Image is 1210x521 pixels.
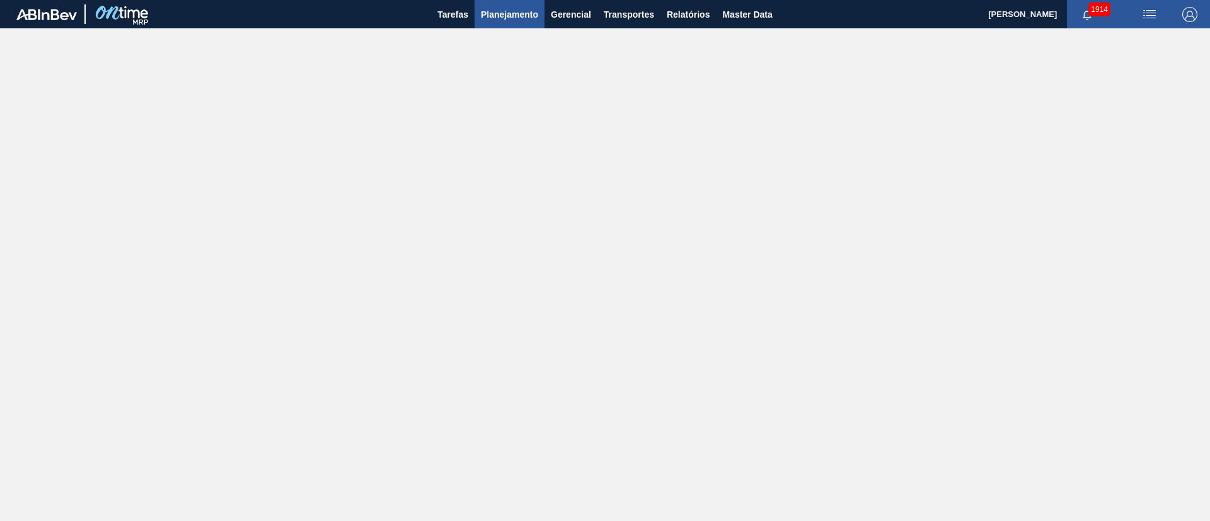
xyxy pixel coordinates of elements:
button: Notificações [1067,6,1107,23]
span: Transportes [604,7,654,22]
img: Logout [1182,7,1197,22]
span: Planejamento [481,7,538,22]
img: userActions [1142,7,1157,22]
span: Gerencial [551,7,591,22]
img: TNhmsLtSVTkK8tSr43FrP2fwEKptu5GPRR3wAAAABJRU5ErkJggg== [16,9,77,20]
span: Tarefas [437,7,468,22]
span: Relatórios [667,7,710,22]
span: 1914 [1088,3,1110,16]
span: Master Data [722,7,772,22]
